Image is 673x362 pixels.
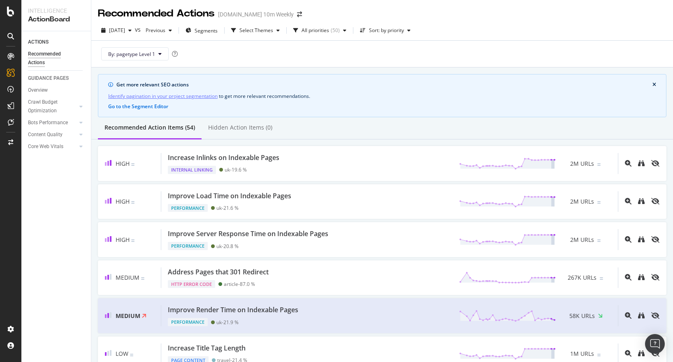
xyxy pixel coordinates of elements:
div: Overview [28,86,48,95]
span: Medium [116,274,139,281]
div: Get more relevant SEO actions [116,81,652,88]
span: Segments [195,27,218,34]
img: Equal [597,354,601,356]
button: By: pagetype Level 1 [101,47,169,60]
div: Recommended Action Items (54) [104,123,195,132]
button: Sort: by priority [357,24,414,37]
img: Equal [597,163,601,166]
span: 2M URLs [570,160,594,168]
img: Equal [597,201,601,204]
a: binoculars [638,350,645,357]
span: High [116,160,130,167]
div: Performance [168,242,208,250]
div: Intelligence [28,7,84,15]
button: Segments [182,24,221,37]
a: Core Web Vitals [28,142,77,151]
div: magnifying-glass-plus [625,312,631,319]
div: Content Quality [28,130,63,139]
div: binoculars [638,312,645,319]
span: Previous [142,27,165,34]
img: Equal [131,163,135,166]
img: Equal [597,239,601,242]
div: Improve Render Time on Indexable Pages [168,305,298,315]
div: binoculars [638,350,645,357]
div: Sort: by priority [369,28,404,33]
span: 2025 Sep. 19th [109,27,125,34]
div: ActionBoard [28,15,84,24]
div: Crawl Budget Optimization [28,98,71,115]
button: All priorities(50) [290,24,350,37]
a: binoculars [638,197,645,205]
div: magnifying-glass-plus [625,274,631,281]
span: 267K URLs [568,274,596,282]
div: binoculars [638,236,645,243]
div: Open Intercom Messenger [645,334,665,354]
div: info banner [98,74,666,117]
a: binoculars [638,236,645,244]
div: magnifying-glass-plus [625,160,631,167]
a: Identify pagination in your project segmentation [108,92,218,100]
a: Content Quality [28,130,77,139]
button: Go to the Segment Editor [108,104,168,109]
div: eye-slash [651,312,659,319]
div: eye-slash [651,236,659,243]
div: eye-slash [651,198,659,204]
button: Previous [142,24,175,37]
div: Improve Load Time on Indexable Pages [168,191,291,201]
div: Address Pages that 301 Redirect [168,267,269,277]
div: arrow-right-arrow-left [297,12,302,17]
div: Improve Server Response Time on Indexable Pages [168,229,328,239]
a: binoculars [638,160,645,167]
div: Bots Performance [28,118,68,127]
div: Increase Title Tag Length [168,343,246,353]
div: Performance [168,204,208,212]
a: Bots Performance [28,118,77,127]
div: Select Themes [239,28,273,33]
span: Low [116,350,128,357]
img: Equal [131,239,135,242]
div: Core Web Vitals [28,142,63,151]
div: article - 87.0 % [224,281,255,287]
div: uk - 19.6 % [225,167,247,173]
img: Equal [131,201,135,204]
span: High [116,197,130,205]
div: to get more relevant recommendations . [108,92,656,100]
div: Performance [168,318,208,326]
span: 1M URLs [570,350,594,358]
a: Overview [28,86,85,95]
div: All priorities [302,28,329,33]
img: Equal [141,277,144,280]
div: uk - 20.8 % [216,243,239,249]
span: By: pagetype Level 1 [108,51,155,58]
a: GUIDANCE PAGES [28,74,85,83]
div: magnifying-glass-plus [625,198,631,204]
a: binoculars [638,274,645,281]
div: eye-slash [651,274,659,281]
a: binoculars [638,312,645,320]
a: Crawl Budget Optimization [28,98,77,115]
span: 58K URLs [569,312,595,320]
button: close banner [650,80,658,89]
span: 2M URLs [570,197,594,206]
span: Medium [116,312,140,320]
div: eye-slash [651,160,659,167]
div: uk - 21.9 % [216,319,239,325]
div: magnifying-glass-plus [625,350,631,357]
img: Equal [600,277,603,280]
div: Recommended Actions [28,50,77,67]
div: uk - 21.6 % [216,205,239,211]
span: vs [135,26,142,34]
a: ACTIONS [28,38,85,46]
div: Increase Inlinks on Indexable Pages [168,153,279,162]
span: 2M URLs [570,236,594,244]
img: Equal [130,354,133,356]
div: GUIDANCE PAGES [28,74,69,83]
div: Hidden Action Items (0) [208,123,272,132]
div: magnifying-glass-plus [625,236,631,243]
div: Recommended Actions [98,7,215,21]
div: Internal Linking [168,166,216,174]
div: [DOMAIN_NAME] 10m Weekly [218,10,294,19]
